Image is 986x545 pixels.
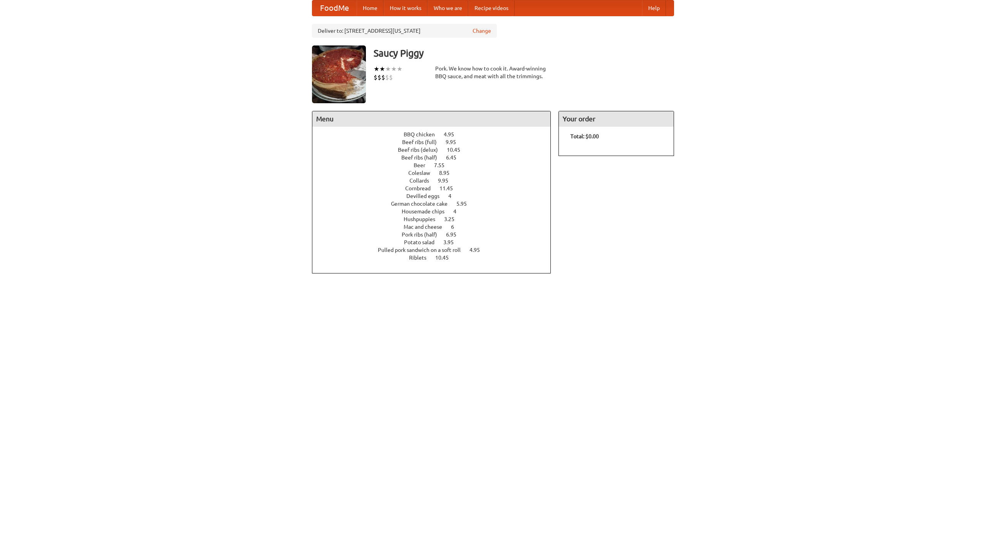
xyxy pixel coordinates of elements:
span: Beer [414,162,433,168]
a: Collards 9.95 [409,178,463,184]
span: 4.95 [470,247,488,253]
span: 3.95 [443,239,461,245]
li: $ [381,73,385,82]
span: 8.95 [439,170,457,176]
a: Recipe videos [468,0,515,16]
span: 4 [453,208,464,215]
a: Mac and cheese 6 [404,224,468,230]
a: How it works [384,0,428,16]
li: ★ [391,65,397,73]
div: Deliver to: [STREET_ADDRESS][US_STATE] [312,24,497,38]
a: Potato salad 3.95 [404,239,468,245]
span: Beef ribs (full) [402,139,444,145]
span: Collards [409,178,437,184]
li: ★ [385,65,391,73]
a: Hushpuppies 3.25 [404,216,469,222]
span: Pulled pork sandwich on a soft roll [378,247,468,253]
span: Cornbread [405,185,438,191]
span: Beef ribs (half) [401,154,445,161]
span: 4.95 [444,131,462,138]
span: German chocolate cake [391,201,455,207]
a: Coleslaw 8.95 [408,170,464,176]
span: 9.95 [438,178,456,184]
a: Beef ribs (full) 9.95 [402,139,470,145]
li: $ [374,73,377,82]
img: angular.jpg [312,45,366,103]
span: 10.45 [447,147,468,153]
li: $ [377,73,381,82]
a: Beef ribs (half) 6.45 [401,154,471,161]
a: Home [357,0,384,16]
a: Beer 7.55 [414,162,459,168]
a: German chocolate cake 5.95 [391,201,481,207]
li: $ [385,73,389,82]
span: 11.45 [439,185,461,191]
a: Pulled pork sandwich on a soft roll 4.95 [378,247,494,253]
span: 4 [448,193,459,199]
span: Devilled eggs [406,193,447,199]
span: 10.45 [435,255,456,261]
a: Pork ribs (half) 6.95 [402,231,471,238]
li: ★ [374,65,379,73]
span: Mac and cheese [404,224,450,230]
span: Pork ribs (half) [402,231,445,238]
a: Change [473,27,491,35]
span: BBQ chicken [404,131,443,138]
a: FoodMe [312,0,357,16]
a: Beef ribs (delux) 10.45 [398,147,475,153]
li: $ [389,73,393,82]
li: ★ [379,65,385,73]
span: 6 [451,224,462,230]
h4: Your order [559,111,674,127]
span: 7.55 [434,162,452,168]
span: 3.25 [444,216,462,222]
span: 5.95 [456,201,475,207]
span: Potato salad [404,239,442,245]
b: Total: $0.00 [570,133,599,139]
li: ★ [397,65,402,73]
span: 6.45 [446,154,464,161]
a: Who we are [428,0,468,16]
span: 6.95 [446,231,464,238]
span: Housemade chips [402,208,452,215]
span: Hushpuppies [404,216,443,222]
a: Housemade chips 4 [402,208,471,215]
a: Riblets 10.45 [409,255,463,261]
a: Help [642,0,666,16]
div: Pork. We know how to cook it. Award-winning BBQ sauce, and meat with all the trimmings. [435,65,551,80]
a: Devilled eggs 4 [406,193,466,199]
h3: Saucy Piggy [374,45,674,61]
span: Coleslaw [408,170,438,176]
h4: Menu [312,111,550,127]
span: Beef ribs (delux) [398,147,446,153]
span: 9.95 [446,139,464,145]
a: BBQ chicken 4.95 [404,131,468,138]
a: Cornbread 11.45 [405,185,467,191]
span: Riblets [409,255,434,261]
